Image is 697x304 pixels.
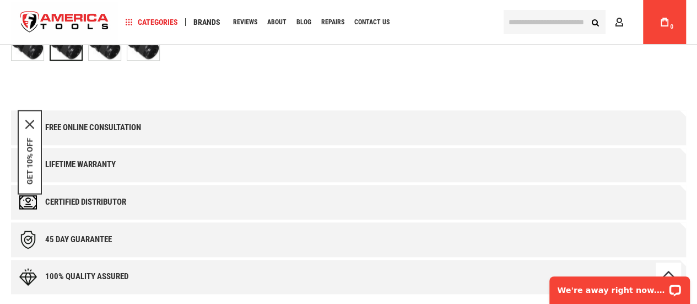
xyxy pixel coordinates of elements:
[296,19,311,25] span: Blog
[11,2,118,43] img: America Tools
[585,12,606,33] button: Search
[316,15,349,30] a: Repairs
[45,198,126,207] div: Certified Distributor
[291,15,316,30] a: Blog
[25,120,34,129] svg: close icon
[120,15,183,30] a: Categories
[193,18,220,26] span: Brands
[542,269,697,304] iframe: LiveChat chat widget
[188,15,225,30] a: Brands
[45,272,128,281] div: 100% quality assured
[45,123,141,132] div: Free online consultation
[267,19,287,25] span: About
[321,19,344,25] span: Repairs
[45,235,112,244] div: 45 day Guarantee
[349,15,395,30] a: Contact Us
[670,24,673,30] span: 0
[25,120,34,129] button: Close
[11,2,118,43] a: store logo
[233,19,257,25] span: Reviews
[45,160,116,169] div: Lifetime warranty
[228,15,262,30] a: Reviews
[25,137,34,184] button: GET 10% OFF
[125,18,178,26] span: Categories
[262,15,291,30] a: About
[354,19,390,25] span: Contact Us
